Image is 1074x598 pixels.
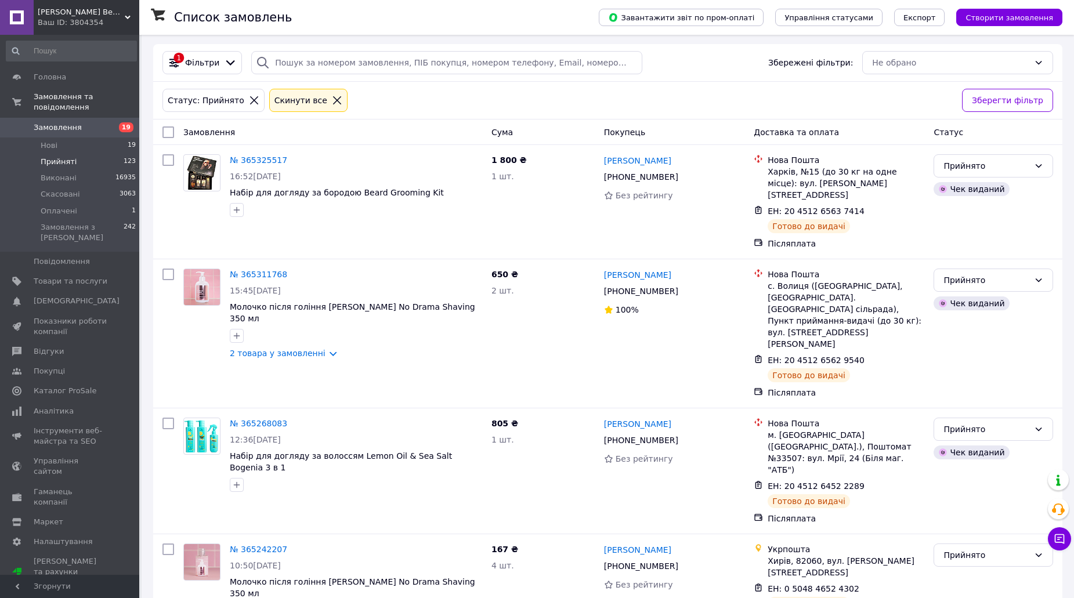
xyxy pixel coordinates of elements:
img: Фото товару [184,269,220,305]
span: Збережені фільтри: [768,57,853,68]
span: 12:36[DATE] [230,435,281,444]
div: Готово до видачі [768,219,850,233]
div: Нова Пошта [768,418,924,429]
img: Фото товару [184,156,220,190]
span: Замовлення [34,122,82,133]
div: Cкинути все [272,94,330,107]
span: 1 800 ₴ [491,155,527,165]
span: Статус [934,128,963,137]
span: Без рейтингу [616,191,673,200]
button: Завантажити звіт по пром-оплаті [599,9,764,26]
div: Чек виданий [934,182,1009,196]
span: Каталог ProSale [34,386,96,396]
span: 1 [132,206,136,216]
div: Готово до видачі [768,368,850,382]
div: Післяплата [768,513,924,524]
a: № 365268083 [230,419,287,428]
span: 242 [124,222,136,243]
span: [DEMOGRAPHIC_DATA] [34,296,120,306]
span: Виконані [41,173,77,183]
button: Управління статусами [775,9,883,26]
a: [PERSON_NAME] [604,544,671,556]
a: Фото товару [183,543,220,581]
button: Чат з покупцем [1048,527,1071,550]
div: Чек виданий [934,296,1009,310]
span: Аналітика [34,406,74,416]
a: Фото товару [183,418,220,455]
div: [PHONE_NUMBER] [602,283,681,299]
div: [PHONE_NUMBER] [602,432,681,448]
a: [PERSON_NAME] [604,155,671,166]
span: Зберегти фільтр [972,94,1043,107]
span: Покупці [34,366,65,376]
div: Прийнято [943,423,1029,436]
div: Нова Пошта [768,269,924,280]
a: Фото товару [183,269,220,306]
span: Lavanda Beauty - магазин якісної косметики [38,7,125,17]
a: Набір для догляду за волоссям Lemon Oil & Sea Salt Bogenia 3 в 1 [230,451,452,472]
a: [PERSON_NAME] [604,269,671,281]
span: ЕН: 20 4512 6562 9540 [768,356,865,365]
span: Фільтри [185,57,219,68]
button: Зберегти фільтр [962,89,1053,112]
span: Показники роботи компанії [34,316,107,337]
span: Cума [491,128,513,137]
img: Фото товару [184,544,220,580]
span: 650 ₴ [491,270,518,279]
span: Без рейтингу [616,454,673,463]
span: Без рейтингу [616,580,673,589]
span: [PERSON_NAME] та рахунки [34,556,107,588]
div: [PHONE_NUMBER] [602,169,681,185]
span: 123 [124,157,136,167]
span: 19 [128,140,136,151]
span: 100% [616,305,639,314]
span: Набір для догляду за бородою Beard Grooming Kit [230,188,444,197]
span: Товари та послуги [34,276,107,287]
a: № 365311768 [230,270,287,279]
div: Готово до видачі [768,494,850,508]
span: Нові [41,140,57,151]
div: Післяплата [768,387,924,398]
span: ЕН: 0 5048 4652 4302 [768,584,859,593]
div: Нова Пошта [768,154,924,166]
div: Укрпошта [768,543,924,555]
span: 3063 [120,189,136,200]
span: Головна [34,72,66,82]
div: Хирів, 82060, вул. [PERSON_NAME][STREET_ADDRESS] [768,555,924,578]
a: Створити замовлення [945,12,1062,21]
span: 19 [119,122,133,132]
span: Відгуки [34,346,64,357]
a: № 365325517 [230,155,287,165]
span: Доставка та оплата [754,128,839,137]
span: Управління статусами [784,13,873,22]
div: с. Волиця ([GEOGRAPHIC_DATA], [GEOGRAPHIC_DATA]. [GEOGRAPHIC_DATA] сільрада), Пункт приймання-вид... [768,280,924,350]
input: Пошук за номером замовлення, ПІБ покупця, номером телефону, Email, номером накладної [251,51,642,74]
span: Маркет [34,517,63,527]
span: 2 шт. [491,286,514,295]
div: Чек виданий [934,445,1009,459]
a: Молочко після гоління [PERSON_NAME] No Drama Shaving 350 мл [230,577,475,598]
span: Замовлення [183,128,235,137]
span: Експорт [903,13,936,22]
span: 10:50[DATE] [230,561,281,570]
span: 167 ₴ [491,545,518,554]
div: Післяплата [768,238,924,249]
span: 1 шт. [491,435,514,444]
div: Прийнято [943,549,1029,561]
button: Експорт [894,9,945,26]
div: Ваш ID: 3804354 [38,17,139,28]
a: 2 товара у замовленні [230,349,326,358]
span: Завантажити звіт по пром-оплаті [608,12,754,23]
div: Прийнято [943,274,1029,287]
a: Молочко після гоління [PERSON_NAME] No Drama Shaving 350 мл [230,302,475,323]
span: Створити замовлення [965,13,1053,22]
span: Управління сайтом [34,456,107,477]
span: Інструменти веб-майстра та SEO [34,426,107,447]
span: 1 шт. [491,172,514,181]
div: Не обрано [872,56,1029,69]
a: Фото товару [183,154,220,191]
span: Замовлення з [PERSON_NAME] [41,222,124,243]
div: [PHONE_NUMBER] [602,558,681,574]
